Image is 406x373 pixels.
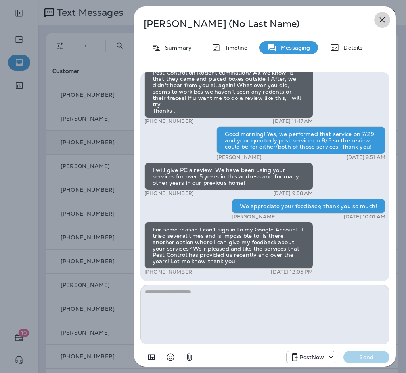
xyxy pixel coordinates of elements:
[144,59,313,118] div: Are you asking for a review for the service provided by Pest Control on Rodent elimination? All w...
[144,269,194,275] p: [PHONE_NUMBER]
[277,44,310,51] p: Messaging
[161,44,192,51] p: Summary
[144,222,313,269] div: For some reason I can't sign in to my Google Account. I tried several times and is impossible to!...
[163,349,178,365] button: Select an emoji
[273,118,313,124] p: [DATE] 11:47 AM
[232,214,277,220] p: [PERSON_NAME]
[287,352,335,362] div: +1 (703) 691-5149
[273,190,313,197] p: [DATE] 9:58 AM
[232,199,385,214] div: We appreciate your feedback; thank you so much!
[144,190,194,197] p: [PHONE_NUMBER]
[344,214,385,220] p: [DATE] 10:01 AM
[144,349,159,365] button: Add in a premade template
[221,44,247,51] p: Timeline
[339,44,362,51] p: Details
[216,126,385,154] div: Good morning! Yes, we performed that service on 7/29 and your quarterly pest service on 8/5 so th...
[347,154,385,161] p: [DATE] 9:51 AM
[144,163,313,190] div: I will give PC a review! We have been using your services for over 5 years in this address and fo...
[144,18,360,29] p: [PERSON_NAME] (No Last Name)
[144,118,194,124] p: [PHONE_NUMBER]
[299,354,324,360] p: PestNow
[271,269,313,275] p: [DATE] 12:05 PM
[216,154,262,161] p: [PERSON_NAME]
